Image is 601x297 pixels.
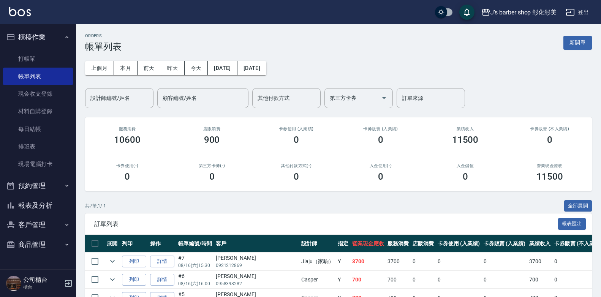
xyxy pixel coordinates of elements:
td: Y [336,253,350,270]
th: 列印 [120,235,148,253]
h2: 入金使用(-) [348,163,414,168]
td: #6 [176,271,214,289]
button: 上個月 [85,61,114,75]
th: 服務消費 [386,235,411,253]
td: 0 [482,253,528,270]
h2: 卡券販賣 (不入業績) [517,126,583,131]
a: 排班表 [3,138,73,155]
button: [DATE] [237,61,266,75]
a: 打帳單 [3,50,73,68]
a: 現金收支登錄 [3,85,73,103]
img: Logo [9,7,31,16]
h5: 公司櫃台 [23,276,62,284]
h2: 店販消費 [179,126,245,131]
button: 登出 [563,5,592,19]
div: J’s barber shop 彰化彰美 [490,8,557,17]
h2: 卡券使用 (入業績) [263,126,329,131]
button: 列印 [122,256,146,267]
button: 商品管理 [3,235,73,254]
h3: 11500 [452,134,479,145]
h3: 10600 [114,134,141,145]
h3: 0 [209,171,215,182]
a: 現場電腦打卡 [3,155,73,173]
h2: 其他付款方式(-) [263,163,329,168]
td: 0 [436,271,482,289]
p: 共 7 筆, 1 / 1 [85,202,106,209]
td: 700 [527,271,552,289]
button: 今天 [185,61,208,75]
h3: 服務消費 [94,126,160,131]
div: [PERSON_NAME] [216,272,298,280]
h2: ORDERS [85,33,122,38]
button: [DATE] [208,61,237,75]
button: 本月 [114,61,138,75]
div: [PERSON_NAME] [216,254,298,262]
td: 3700 [386,253,411,270]
h2: 第三方卡券(-) [179,163,245,168]
th: 帳單編號/時間 [176,235,214,253]
h2: 營業現金應收 [517,163,583,168]
button: 報表及分析 [3,196,73,215]
th: 操作 [148,235,176,253]
button: 預約管理 [3,176,73,196]
th: 店販消費 [411,235,436,253]
td: Casper [299,271,336,289]
th: 卡券販賣 (入業績) [482,235,528,253]
p: 0921212869 [216,262,298,269]
a: 詳情 [150,274,174,286]
td: 3700 [350,253,386,270]
td: 700 [350,271,386,289]
td: 0 [482,271,528,289]
a: 每日結帳 [3,120,73,138]
th: 業績收入 [527,235,552,253]
button: J’s barber shop 彰化彰美 [478,5,560,20]
h3: 0 [294,134,299,145]
th: 設計師 [299,235,336,253]
td: Y [336,271,350,289]
th: 指定 [336,235,350,253]
h3: 0 [463,171,468,182]
h3: 0 [294,171,299,182]
button: expand row [107,274,118,285]
td: 0 [436,253,482,270]
a: 新開單 [563,39,592,46]
a: 報表匯出 [558,220,586,227]
td: 700 [386,271,411,289]
h3: 0 [378,171,383,182]
p: 08/16 (六) 15:30 [178,262,212,269]
button: 客戶管理 [3,215,73,235]
h2: 入金儲值 [432,163,498,168]
a: 帳單列表 [3,68,73,85]
h3: 11500 [536,171,563,182]
th: 客戶 [214,235,300,253]
td: 0 [411,271,436,289]
button: 全部展開 [564,200,592,212]
h2: 卡券販賣 (入業績) [348,126,414,131]
span: 訂單列表 [94,220,558,228]
td: 0 [411,253,436,270]
button: expand row [107,256,118,267]
h3: 900 [204,134,220,145]
button: 昨天 [161,61,185,75]
button: 列印 [122,274,146,286]
h3: 帳單列表 [85,41,122,52]
button: 報表匯出 [558,218,586,230]
td: #7 [176,253,214,270]
h2: 業績收入 [432,126,498,131]
h3: 0 [547,134,552,145]
img: Person [6,276,21,291]
h2: 卡券使用(-) [94,163,160,168]
h3: 0 [125,171,130,182]
button: save [459,5,474,20]
h3: 0 [378,134,383,145]
th: 展開 [105,235,120,253]
a: 材料自購登錄 [3,103,73,120]
td: Jiaju（家駒） [299,253,336,270]
a: 詳情 [150,256,174,267]
button: 櫃檯作業 [3,27,73,47]
p: 08/16 (六) 16:00 [178,280,212,287]
p: 櫃台 [23,284,62,291]
button: 前天 [138,61,161,75]
th: 卡券使用 (入業績) [436,235,482,253]
td: 3700 [527,253,552,270]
